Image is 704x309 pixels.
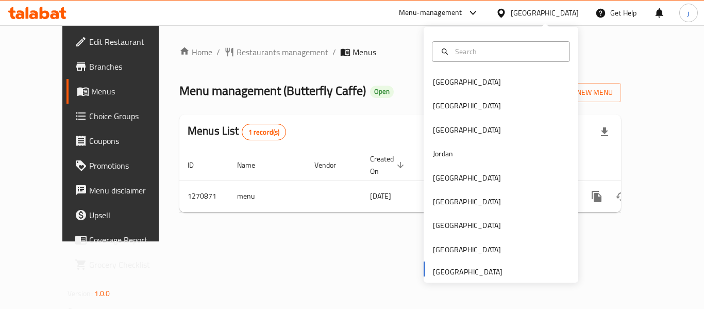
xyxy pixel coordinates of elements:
td: menu [229,181,306,212]
div: [GEOGRAPHIC_DATA] [433,244,501,255]
div: Open [370,86,394,98]
input: Search [451,46,563,57]
div: [GEOGRAPHIC_DATA] [433,76,501,88]
a: Coverage Report [66,227,180,252]
span: Menus [91,85,172,97]
div: [GEOGRAPHIC_DATA] [511,7,579,19]
span: Edit Restaurant [89,36,172,48]
span: 1 record(s) [242,127,286,137]
span: Branches [89,60,172,73]
h2: Menus List [188,123,286,140]
button: more [584,184,609,209]
a: Choice Groups [66,104,180,128]
button: Add New Menu [541,83,621,102]
span: Promotions [89,159,172,172]
span: Coupons [89,135,172,147]
li: / [332,46,336,58]
div: [GEOGRAPHIC_DATA] [433,220,501,231]
span: 1.0.0 [94,287,110,300]
div: [GEOGRAPHIC_DATA] [433,124,501,136]
a: Promotions [66,153,180,178]
td: 1270871 [179,181,229,212]
li: / [216,46,220,58]
span: Choice Groups [89,110,172,122]
a: Menus [66,79,180,104]
span: Restaurants management [237,46,328,58]
span: Created On [370,153,407,177]
span: Grocery Checklist [89,258,172,271]
span: j [688,7,689,19]
div: Export file [592,120,617,144]
a: Upsell [66,203,180,227]
span: [DATE] [370,189,391,203]
span: Vendor [314,159,349,171]
div: Menu-management [399,7,462,19]
span: Add New Menu [549,86,613,99]
span: Open [370,87,394,96]
button: Change Status [609,184,634,209]
a: Coupons [66,128,180,153]
a: Edit Restaurant [66,29,180,54]
div: [GEOGRAPHIC_DATA] [433,172,501,184]
span: ID [188,159,207,171]
a: Menu disclaimer [66,178,180,203]
a: Home [179,46,212,58]
span: Coverage Report [89,234,172,246]
span: Menus [353,46,376,58]
span: Version: [68,287,93,300]
span: Menu disclaimer [89,184,172,197]
div: Jordan [433,148,453,159]
div: [GEOGRAPHIC_DATA] [433,100,501,111]
span: Menu management ( Butterfly Caffe ) [179,79,366,102]
div: [GEOGRAPHIC_DATA] [433,196,501,207]
a: Restaurants management [224,46,328,58]
span: Name [237,159,269,171]
a: Grocery Checklist [66,252,180,277]
span: Upsell [89,209,172,221]
a: Branches [66,54,180,79]
nav: breadcrumb [179,46,621,58]
div: Total records count [242,124,287,140]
